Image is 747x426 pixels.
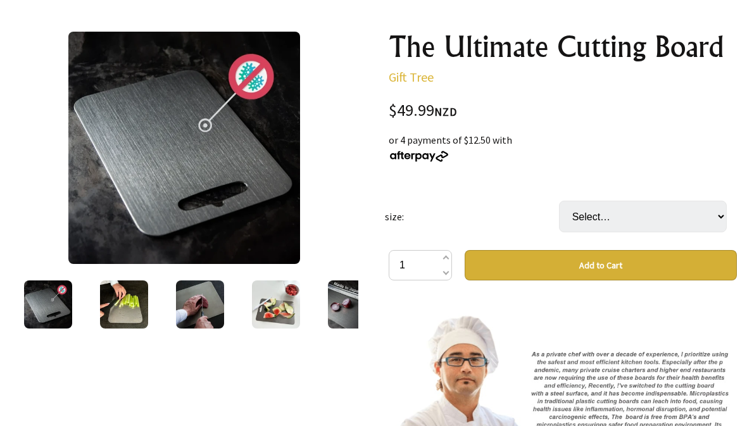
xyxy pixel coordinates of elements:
img: The Ultimate Cutting Board [176,280,224,329]
a: Gift Tree [389,69,434,85]
img: The Ultimate Cutting Board [328,280,376,329]
td: size: [385,183,559,250]
img: Afterpay [389,151,449,162]
div: or 4 payments of $12.50 with [389,132,737,163]
img: The Ultimate Cutting Board [68,32,301,264]
div: $49.99 [389,103,737,120]
span: NZD [434,104,457,119]
img: The Ultimate Cutting Board [252,280,300,329]
img: The Ultimate Cutting Board [100,280,148,329]
button: Add to Cart [465,250,737,280]
img: The Ultimate Cutting Board [24,280,72,329]
h1: The Ultimate Cutting Board [389,32,737,62]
